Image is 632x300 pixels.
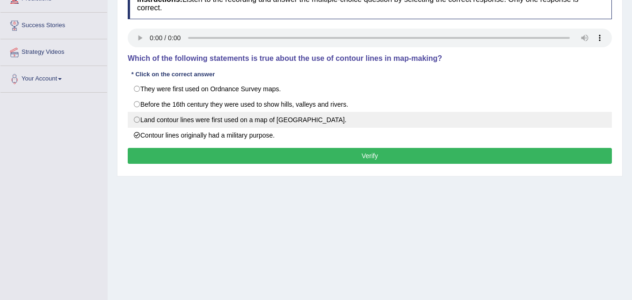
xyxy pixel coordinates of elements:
[128,96,612,112] label: Before the 16th century they were used to show hills, valleys and rivers.
[128,112,612,128] label: Land contour lines were first used on a map of [GEOGRAPHIC_DATA].
[128,127,612,143] label: Contour lines originally had a military purpose.
[128,54,612,63] h4: Which of the following statements is true about the use of contour lines in map-making?
[128,148,612,164] button: Verify
[0,66,107,89] a: Your Account
[0,39,107,63] a: Strategy Videos
[128,70,218,79] div: * Click on the correct answer
[0,13,107,36] a: Success Stories
[128,81,612,97] label: They were first used on Ordnance Survey maps.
